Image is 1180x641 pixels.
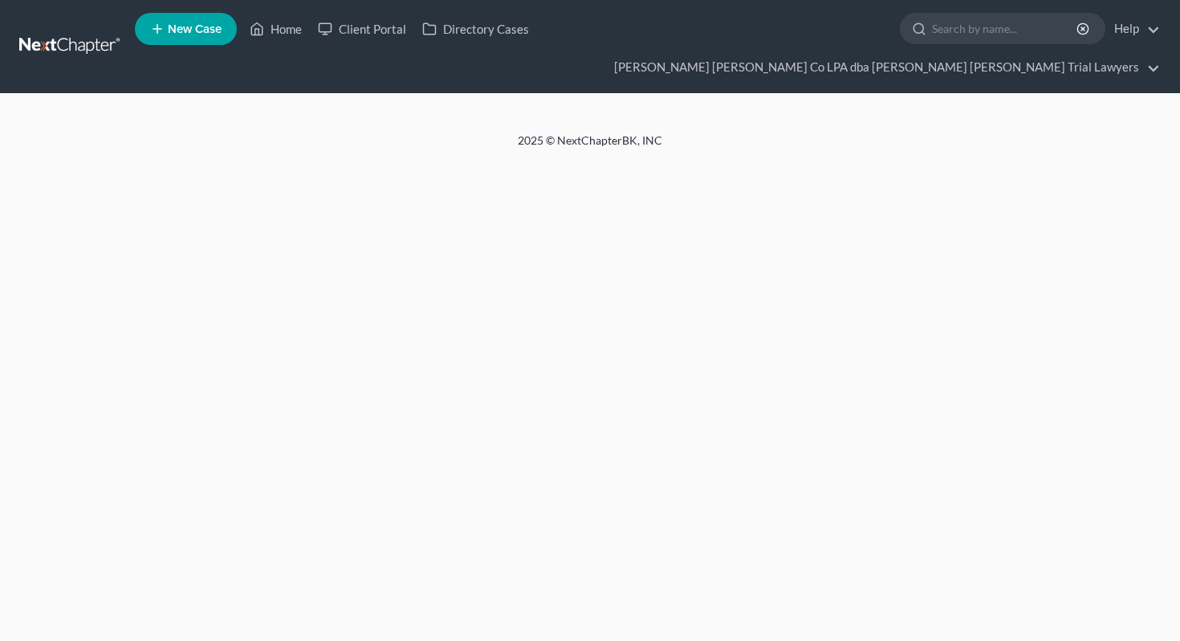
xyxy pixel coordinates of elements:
a: Help [1106,14,1160,43]
span: New Case [168,23,222,35]
div: 2025 © NextChapterBK, INC [132,133,1048,161]
a: Client Portal [310,14,414,43]
a: [PERSON_NAME] [PERSON_NAME] Co LPA dba [PERSON_NAME] [PERSON_NAME] Trial Lawyers [606,53,1160,82]
input: Search by name... [932,14,1079,43]
a: Directory Cases [414,14,537,43]
a: Home [242,14,310,43]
